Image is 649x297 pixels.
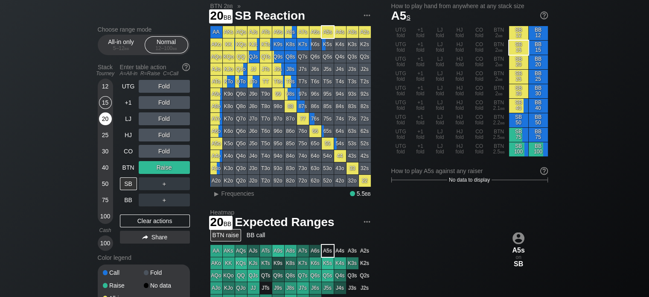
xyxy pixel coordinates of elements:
div: 96s [309,88,321,100]
div: 62s [359,125,371,137]
div: How to play A5s against any raiser [391,168,548,174]
div: A7o [210,113,222,125]
div: +1 fold [411,41,430,55]
div: +1 fold [411,84,430,98]
div: Raise [139,161,190,174]
img: help.32db89a4.svg [181,62,191,72]
div: UTG [120,80,137,93]
div: J4o [247,150,259,162]
div: 100 [99,237,112,250]
div: +1 fold [411,55,430,69]
div: A4o [210,150,222,162]
div: AJo [210,63,222,75]
div: AJs [247,26,259,38]
div: T4o [260,150,272,162]
img: help.32db89a4.svg [539,166,549,176]
div: 83o [285,162,297,174]
div: 92s [359,88,371,100]
div: BB 75 [529,128,548,142]
div: UTG fold [391,26,410,40]
div: KK [223,38,235,50]
div: LJ fold [431,55,450,69]
div: T5o [260,138,272,150]
div: LJ fold [431,128,450,142]
div: J2s [359,63,371,75]
div: CO fold [470,55,489,69]
span: bb [498,32,503,38]
div: 84s [334,100,346,112]
div: J8o [247,100,259,112]
div: KTo [223,76,235,88]
div: +1 fold [411,128,430,142]
div: No data [144,282,185,288]
div: 54o [322,150,334,162]
div: A2o [210,175,222,187]
div: HJ fold [450,142,469,156]
img: ellipsis.fd386fe8.svg [362,217,372,226]
div: 66 [309,125,321,137]
div: J4s [334,63,346,75]
div: 74o [297,150,309,162]
div: 63o [309,162,321,174]
div: 53o [322,162,334,174]
div: BTN 2.2 [489,113,509,127]
div: A6o [210,125,222,137]
div: QQ [235,51,247,63]
div: 93o [272,162,284,174]
div: BTN 2.5 [489,142,509,156]
span: s [406,12,410,21]
div: T5s [322,76,334,88]
div: Q4o [235,150,247,162]
div: 42s [359,150,371,162]
div: AKo [210,38,222,50]
div: Q9s [272,51,284,63]
div: T3s [346,76,358,88]
div: HJ fold [450,26,469,40]
div: HJ [120,129,137,141]
div: 84o [285,150,297,162]
div: SB 15 [509,41,528,55]
div: Q4s [334,51,346,63]
div: Q9o [235,88,247,100]
div: +1 [120,96,137,109]
span: bb [500,134,505,140]
span: 20 [209,9,233,24]
div: 95o [272,138,284,150]
div: 76s [309,113,321,125]
div: BB 20 [529,55,548,69]
div: AKs [223,26,235,38]
div: 97s [297,88,309,100]
div: HJ fold [450,70,469,84]
div: 43o [334,162,346,174]
div: SB 30 [509,84,528,98]
div: BTN 2.1 [489,99,509,113]
div: CO fold [470,142,489,156]
div: 73o [297,162,309,174]
div: Fold [139,145,190,158]
div: CO fold [470,84,489,98]
div: Raise [103,282,144,288]
div: BB 30 [529,84,548,98]
div: SB 12 [509,26,528,40]
div: BB 100 [529,142,548,156]
div: AQo [210,51,222,63]
div: 77 [297,113,309,125]
div: Q2o [235,175,247,187]
div: CO [120,145,137,158]
div: HJ fold [450,99,469,113]
div: Q8o [235,100,247,112]
div: LJ fold [431,113,450,127]
span: bb [227,3,233,9]
div: 74s [334,113,346,125]
div: BTN 2 [489,55,509,69]
div: 86s [309,100,321,112]
div: J3o [247,162,259,174]
div: 43s [346,150,358,162]
div: T7o [260,113,272,125]
div: JTs [260,63,272,75]
div: 76o [297,125,309,137]
div: K9s [272,38,284,50]
div: 65s [322,125,334,137]
span: » [233,3,245,9]
div: CO fold [470,41,489,55]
